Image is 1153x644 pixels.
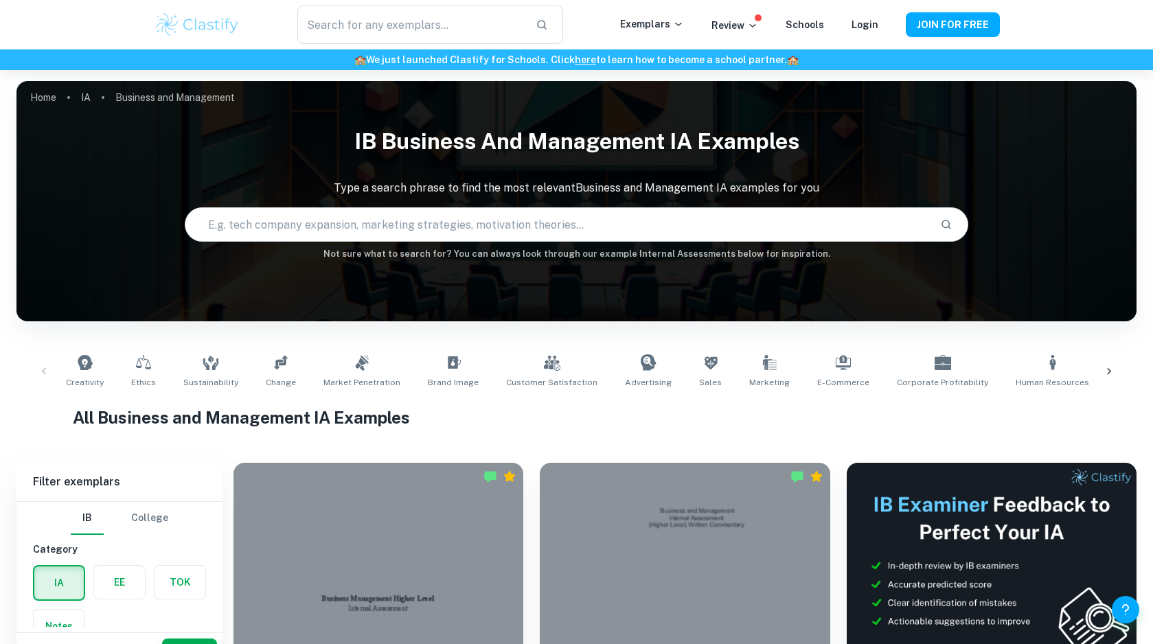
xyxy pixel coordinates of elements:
[503,470,516,483] div: Premium
[155,566,205,599] button: TOK
[790,470,804,483] img: Marked
[71,502,104,535] button: IB
[935,213,958,236] button: Search
[94,566,145,599] button: EE
[30,88,56,107] a: Home
[749,376,790,389] span: Marketing
[620,16,684,32] p: Exemplars
[354,54,366,65] span: 🏫
[66,376,104,389] span: Creativity
[810,470,823,483] div: Premium
[16,247,1137,261] h6: Not sure what to search for? You can always look through our example Internal Assessments below f...
[323,376,400,389] span: Market Penetration
[483,470,497,483] img: Marked
[817,376,869,389] span: E-commerce
[183,376,238,389] span: Sustainability
[131,502,168,535] button: College
[81,88,91,107] a: IA
[34,610,84,643] button: Notes
[575,54,596,65] a: here
[71,502,168,535] div: Filter type choice
[852,19,878,30] a: Login
[625,376,672,389] span: Advertising
[1112,596,1139,623] button: Help and Feedback
[131,376,156,389] span: Ethics
[34,566,84,599] button: IA
[185,205,930,244] input: E.g. tech company expansion, marketing strategies, motivation theories...
[711,18,758,33] p: Review
[897,376,988,389] span: Corporate Profitability
[16,463,222,501] h6: Filter exemplars
[786,19,824,30] a: Schools
[428,376,479,389] span: Brand Image
[906,12,1000,37] button: JOIN FOR FREE
[3,52,1150,67] h6: We just launched Clastify for Schools. Click to learn how to become a school partner.
[266,376,296,389] span: Change
[506,376,597,389] span: Customer Satisfaction
[73,405,1081,430] h1: All Business and Management IA Examples
[16,119,1137,163] h1: IB Business and Management IA examples
[297,5,524,44] input: Search for any exemplars...
[1016,376,1089,389] span: Human Resources
[115,90,235,105] p: Business and Management
[16,180,1137,196] p: Type a search phrase to find the most relevant Business and Management IA examples for you
[787,54,799,65] span: 🏫
[33,542,206,557] h6: Category
[154,11,241,38] img: Clastify logo
[699,376,722,389] span: Sales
